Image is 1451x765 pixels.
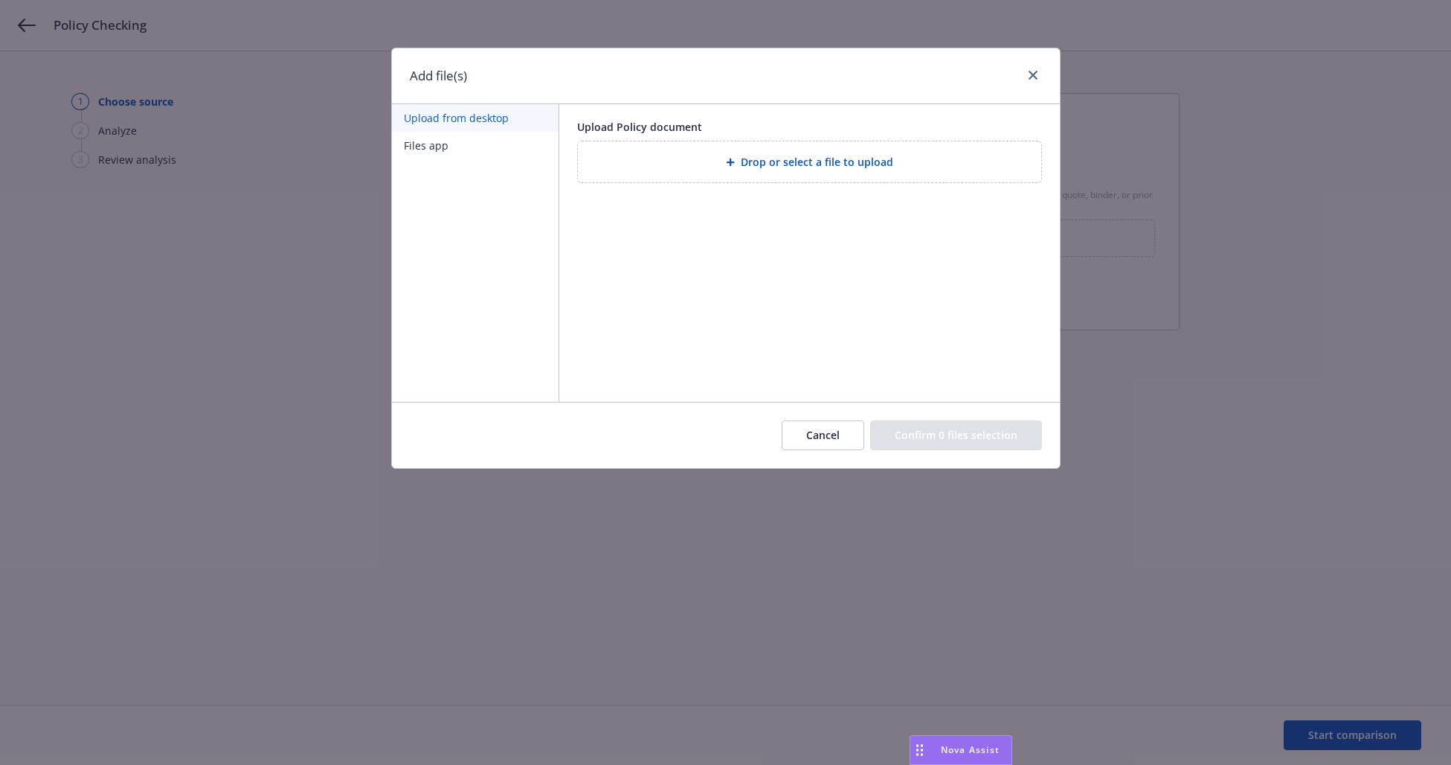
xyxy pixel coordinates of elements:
h1: Add file(s) [410,66,467,86]
div: Drop or select a file to upload [577,141,1042,183]
div: Drag to move [910,736,929,764]
button: Cancel [782,420,864,450]
button: Upload from desktop [392,104,559,132]
button: Files app [392,132,559,159]
span: Drop or select a file to upload [741,154,893,170]
span: Nova Assist [941,743,1000,756]
button: Nova Assist [910,735,1012,765]
a: close [1024,66,1042,84]
div: Upload Policy document [577,119,1042,135]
